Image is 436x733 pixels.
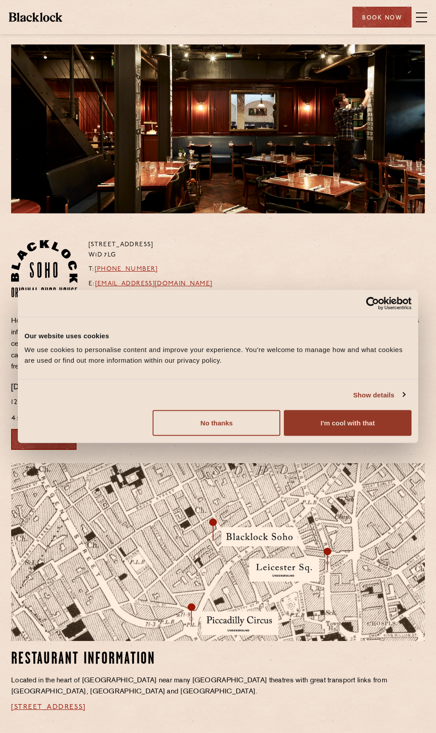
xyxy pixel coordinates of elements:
button: No thanks [153,410,280,436]
button: I'm cool with that [284,410,412,436]
p: E: [89,279,213,289]
h4: [DATE] - [DATE] [11,383,77,393]
img: Soho-stamp-default.svg [11,240,77,307]
img: BL_Textured_Logo-footer-cropped.svg [9,12,62,21]
h2: Restaurant information [11,651,259,669]
a: Book a Table [11,429,77,450]
p: Housed in a former Soho brothel and the notorious “Le Reims” lap dancing club. Like much of 1950s... [11,316,425,373]
a: [PHONE_NUMBER] [95,266,158,272]
div: We use cookies to personalise content and improve your experience. You're welcome to manage how a... [24,344,412,366]
p: [STREET_ADDRESS] W1D 7LG [89,240,213,260]
p: Located in the heart of [GEOGRAPHIC_DATA] near many [GEOGRAPHIC_DATA] theatres with great transpo... [11,675,425,697]
p: T: [89,264,213,275]
div: Our website uses cookies [24,330,412,341]
a: [STREET_ADDRESS] [11,704,86,711]
a: Usercentrics Cookiebot - opens in a new window [334,296,412,310]
div: Book Now [352,7,412,28]
img: svg%3E [383,481,436,659]
a: Show details [353,389,405,400]
a: [EMAIL_ADDRESS][DOMAIN_NAME] [95,280,213,287]
p: 12:00pm - 3:00pm [11,397,77,409]
p: 4:45pm - 11:00pm [11,413,77,425]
